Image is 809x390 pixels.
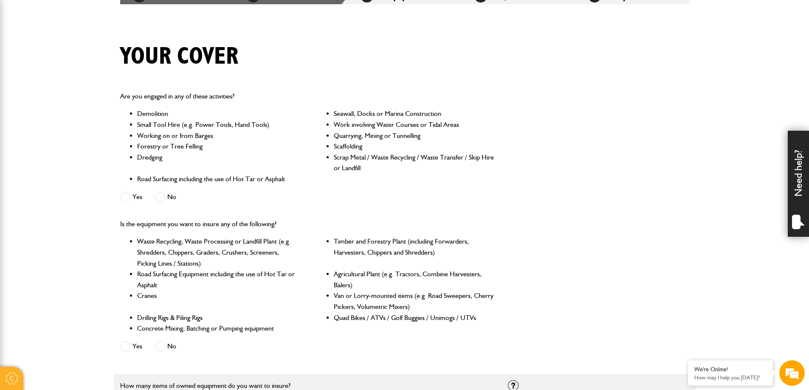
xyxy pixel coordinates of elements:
li: Small Tool Hire (e.g. Power Tools, Hand Tools) [137,119,298,130]
li: Quad Bikes / ATVs / Golf Buggies / Unimogs / UTVs [334,312,495,323]
div: Chat with us now [44,48,143,59]
p: Are you engaged in any of these activities? [120,91,495,102]
li: Working on or from Barges [137,130,298,141]
em: Start Chat [116,261,154,273]
label: How many items of owned equipment do you want to insure? [120,382,495,389]
li: Seawall, Docks or Marina Construction [334,108,495,119]
div: Minimize live chat window [139,4,160,25]
li: Cranes [137,290,298,312]
li: Van or Lorry-mounted items (e.g. Road Sweepers, Cherry Pickers, Volumetric Mixers) [334,290,495,312]
li: Dredging [137,152,298,174]
li: Timber and Forestry Plant (including Forwarders, Harvesters, Chippers and Shredders) [334,236,495,269]
li: Concrete Mixing, Batching or Pumping equipment [137,323,298,334]
p: Is the equipment you want to insure any of the following? [120,219,495,230]
li: Scaffolding [334,141,495,152]
input: Enter your email address [11,104,155,122]
li: Work involving Water Courses or Tidal Areas [334,119,495,130]
li: Scrap Metal / Waste Recycling / Waste Transfer / Skip Hire or Landfill [334,152,495,174]
textarea: Type your message and hit 'Enter' [11,154,155,254]
label: Yes [120,192,142,202]
li: Road Surfacing Equipment including the use of Hot Tar or Asphalt [137,269,298,290]
li: Waste Recycling, Waste Processing or Landfill Plant (e.g. Shredders, Chippers, Graders, Crushers,... [137,236,298,269]
input: Enter your phone number [11,129,155,147]
label: No [155,192,176,202]
p: How may I help you today? [694,374,767,381]
input: Enter your last name [11,79,155,97]
label: Yes [120,341,142,352]
li: Drilling Rigs & Piling Rigs [137,312,298,323]
div: We're Online! [694,366,767,373]
li: Road Surfacing including the use of Hot Tar or Asphalt [137,174,298,185]
img: d_20077148190_company_1631870298795_20077148190 [14,47,36,59]
li: Forestry or Tree Felling [137,141,298,152]
li: Demolition [137,108,298,119]
div: Need help? [788,131,809,237]
label: No [155,341,176,352]
li: Quarrying, Mining or Tunnelling [334,130,495,141]
li: Agricultural Plant (e.g. Tractors, Combine Harvesters, Balers) [334,269,495,290]
h1: Your cover [120,42,238,71]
